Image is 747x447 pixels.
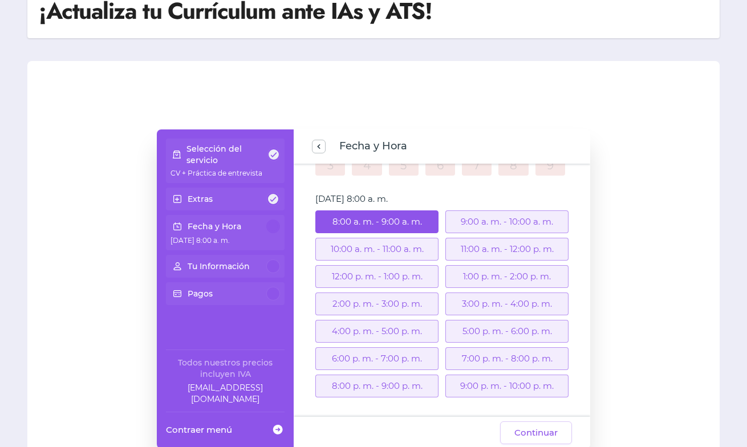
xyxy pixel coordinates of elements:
[315,238,439,261] div: 10:00 a. m. - 11:00 a. m.
[445,210,569,233] div: 9:00 a. m. - 10:00 a. m.
[445,375,569,397] div: 9:00 p. m. - 10:00 p. m.
[166,424,232,436] span: Contraer menú
[445,320,569,343] div: 5:00 p. m. - 6:00 p. m.
[312,140,326,153] button: previous step
[445,347,569,370] div: 7:00 p. m. - 8:00 p. m.
[166,357,285,380] div: Todos nuestros precios incluyen IVA
[500,421,572,444] button: Continuar
[315,210,439,233] div: 8:00 a. m. - 9:00 a. m.
[315,292,439,315] div: 2:00 p. m. - 3:00 p. m.
[385,153,422,178] td: 5 de noviembre de 2025
[188,193,213,205] p: Extras
[188,221,241,232] p: Fecha y Hora
[445,292,569,315] div: 3:00 p. m. - 4:00 p. m.
[458,153,495,178] td: 7 de noviembre de 2025
[166,382,285,405] a: Company email: ayuda@elhadadelasvacantes.com
[312,153,348,178] td: 3 de noviembre de 2025
[445,265,569,288] div: 1:00 p. m. - 2:00 p. m.
[514,426,558,440] span: Continuar
[437,160,444,171] a: 6 de noviembre de 2025
[315,347,439,370] div: 6:00 p. m. - 7:00 p. m.
[312,192,572,206] div: [DATE] 8:00 a. m.
[348,153,385,178] td: 4 de noviembre de 2025
[363,160,371,171] a: 4 de noviembre de 2025
[510,160,517,171] a: 8 de noviembre de 2025
[473,160,480,171] a: 7 de noviembre de 2025
[532,153,569,178] td: 9 de noviembre de 2025
[315,265,439,288] div: 12:00 p. m. - 1:00 p. m.
[315,375,439,397] div: 8:00 p. m. - 9:00 p. m.
[188,261,250,272] p: Tu Información
[445,238,569,261] div: 11:00 a. m. - 12:00 p. m.
[327,160,334,171] a: 3 de noviembre de 2025
[422,153,458,178] td: 6 de noviembre de 2025
[547,160,554,171] a: 9 de noviembre de 2025
[170,236,230,245] span: [DATE] 8:00 a. m.
[170,169,262,177] span: CV + Práctica de entrevista
[188,288,213,299] p: Pagos
[186,143,267,166] p: Selección del servicio
[315,320,439,343] div: 4:00 p. m. - 5:00 p. m.
[400,160,407,171] a: 5 de noviembre de 2025
[495,153,531,178] td: 8 de noviembre de 2025
[339,139,407,155] span: Fecha y Hora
